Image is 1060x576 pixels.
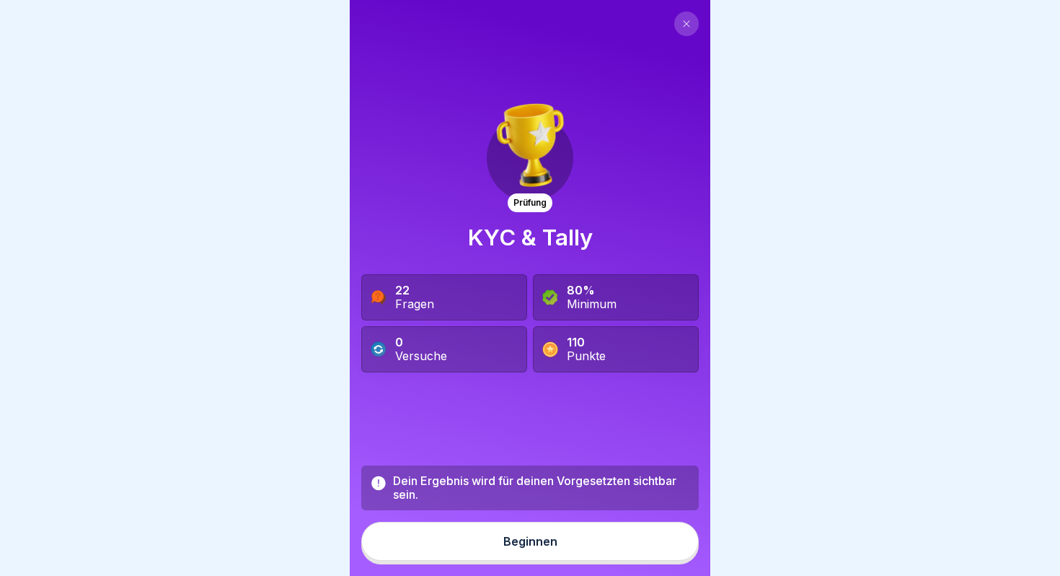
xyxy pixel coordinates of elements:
[361,522,699,561] button: Beginnen
[395,349,447,363] div: Versuche
[503,535,557,548] div: Beginnen
[508,193,552,212] div: Prüfung
[395,283,410,297] b: 22
[395,335,403,349] b: 0
[567,297,617,311] div: Minimum
[395,297,434,311] div: Fragen
[567,335,585,349] b: 110
[567,283,595,297] b: 80%
[468,224,593,250] h1: KYC & Tally
[393,474,690,502] div: Dein Ergebnis wird für deinen Vorgesetzten sichtbar sein.
[567,349,606,363] div: Punkte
